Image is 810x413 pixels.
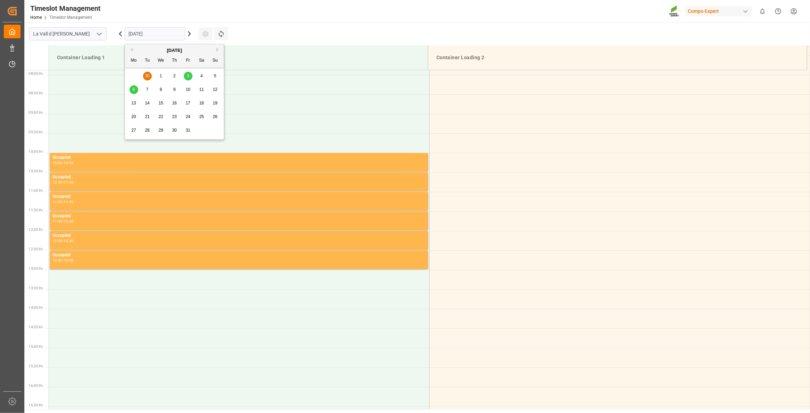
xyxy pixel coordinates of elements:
[187,73,189,78] span: 3
[170,85,179,94] div: Choose Thursday, October 9th, 2025
[157,99,165,108] div: Choose Wednesday, October 15th, 2025
[197,56,206,65] div: Sa
[128,48,133,52] button: Previous Month
[197,72,206,80] div: Choose Saturday, October 4th, 2025
[129,85,138,94] div: Choose Monday, October 6th, 2025
[29,130,43,134] span: 09:30 Hr
[211,112,220,121] div: Choose Sunday, October 26th, 2025
[29,208,43,212] span: 11:30 Hr
[131,128,136,133] span: 27
[29,91,43,95] span: 08:30 Hr
[53,213,425,220] div: Occupied
[160,87,162,92] span: 8
[211,99,220,108] div: Choose Sunday, October 19th, 2025
[669,5,680,17] img: Screenshot%202023-09-29%20at%2010.02.21.png_1712312052.png
[199,101,204,106] span: 18
[143,85,152,94] div: Choose Tuesday, October 7th, 2025
[158,128,163,133] span: 29
[29,364,43,368] span: 15:30 Hr
[172,128,176,133] span: 30
[160,73,162,78] span: 1
[64,200,74,203] div: 11:30
[170,112,179,121] div: Choose Thursday, October 23rd, 2025
[64,259,74,262] div: 13:00
[29,27,107,40] input: Type to search/select
[184,99,192,108] div: Choose Friday, October 17th, 2025
[755,3,770,19] button: show 0 new notifications
[685,5,755,18] button: Compo Expert
[157,85,165,94] div: Choose Wednesday, October 8th, 2025
[199,114,204,119] span: 25
[200,73,203,78] span: 4
[770,3,786,19] button: Help Center
[145,114,149,119] span: 21
[172,114,176,119] span: 23
[63,259,64,262] div: -
[63,239,64,242] div: -
[63,181,64,184] div: -
[129,112,138,121] div: Choose Monday, October 20th, 2025
[29,384,43,388] span: 16:00 Hr
[64,161,74,164] div: 10:30
[184,85,192,94] div: Choose Friday, October 10th, 2025
[53,161,63,164] div: 10:00
[157,72,165,80] div: Choose Wednesday, October 1st, 2025
[53,200,63,203] div: 11:00
[30,3,101,14] div: Timeslot Management
[63,161,64,164] div: -
[29,228,43,232] span: 12:00 Hr
[184,56,192,65] div: Fr
[53,220,63,223] div: 11:30
[29,111,43,115] span: 09:00 Hr
[125,27,185,40] input: DD.MM.YYYY
[158,114,163,119] span: 22
[53,239,63,242] div: 12:00
[685,6,752,16] div: Compo Expert
[29,286,43,290] span: 13:30 Hr
[157,126,165,135] div: Choose Wednesday, October 29th, 2025
[211,72,220,80] div: Choose Sunday, October 5th, 2025
[145,128,149,133] span: 28
[143,99,152,108] div: Choose Tuesday, October 14th, 2025
[94,29,104,39] button: open menu
[186,114,190,119] span: 24
[54,51,422,64] div: Container Loading 1
[29,247,43,251] span: 12:30 Hr
[214,73,217,78] span: 5
[213,114,217,119] span: 26
[29,150,43,154] span: 10:00 Hr
[53,193,425,200] div: Occupied
[184,126,192,135] div: Choose Friday, October 31st, 2025
[170,72,179,80] div: Choose Thursday, October 2nd, 2025
[173,87,176,92] span: 9
[199,87,204,92] span: 11
[29,169,43,173] span: 10:30 Hr
[64,181,74,184] div: 11:00
[213,87,217,92] span: 12
[127,69,222,137] div: month 2025-10
[29,306,43,310] span: 14:00 Hr
[434,51,801,64] div: Container Loading 2
[29,403,43,407] span: 16:30 Hr
[63,220,64,223] div: -
[170,99,179,108] div: Choose Thursday, October 16th, 2025
[143,56,152,65] div: Tu
[133,87,135,92] span: 6
[184,72,192,80] div: Choose Friday, October 3rd, 2025
[170,56,179,65] div: Th
[53,259,63,262] div: 12:30
[53,181,63,184] div: 10:30
[173,73,176,78] span: 2
[29,189,43,193] span: 11:00 Hr
[170,126,179,135] div: Choose Thursday, October 30th, 2025
[158,101,163,106] span: 15
[143,126,152,135] div: Choose Tuesday, October 28th, 2025
[146,87,149,92] span: 7
[64,220,74,223] div: 12:00
[29,267,43,271] span: 13:00 Hr
[145,101,149,106] span: 14
[30,15,42,20] a: Home
[29,325,43,329] span: 14:30 Hr
[63,200,64,203] div: -
[29,72,43,76] span: 08:00 Hr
